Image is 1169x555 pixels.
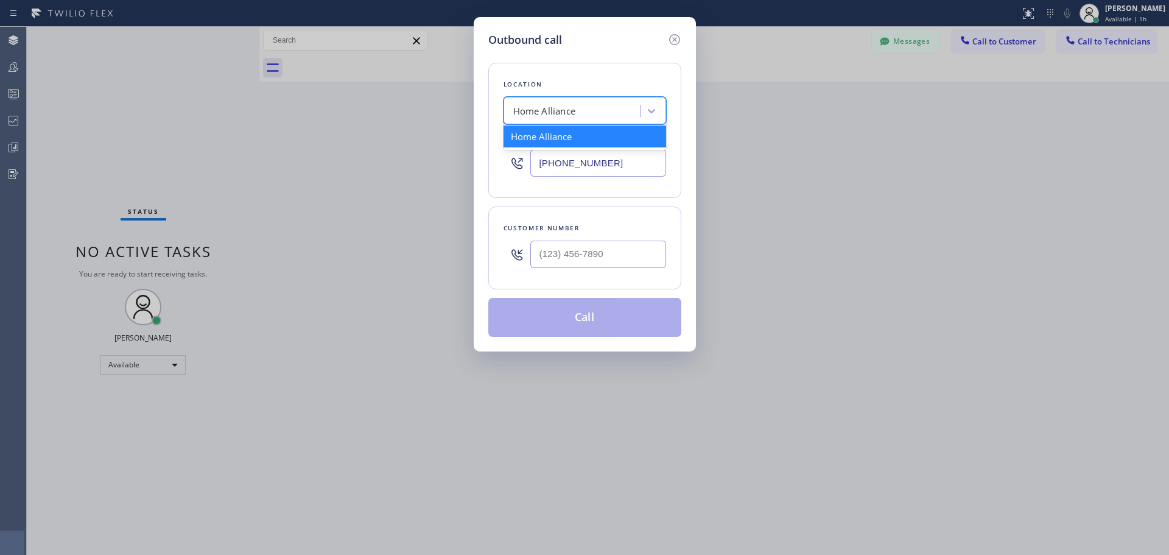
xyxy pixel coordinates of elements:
button: Call [488,298,681,337]
div: Customer number [504,222,666,235]
input: (123) 456-7890 [530,241,666,268]
div: Home Alliance [513,104,576,118]
h5: Outbound call [488,32,562,48]
div: Location [504,78,666,91]
input: (123) 456-7890 [530,149,666,177]
div: Home Alliance [504,125,666,147]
